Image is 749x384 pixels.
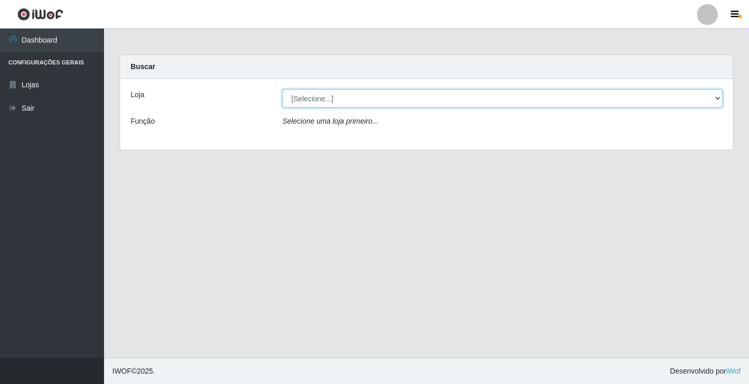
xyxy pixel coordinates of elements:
[17,8,63,21] img: CoreUI Logo
[112,366,155,377] span: © 2025 .
[131,89,144,100] label: Loja
[131,116,155,127] label: Função
[112,367,132,375] span: IWOF
[131,62,155,71] strong: Buscar
[670,366,741,377] span: Desenvolvido por
[726,367,741,375] a: iWof
[282,117,378,125] i: Selecione uma loja primeiro...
